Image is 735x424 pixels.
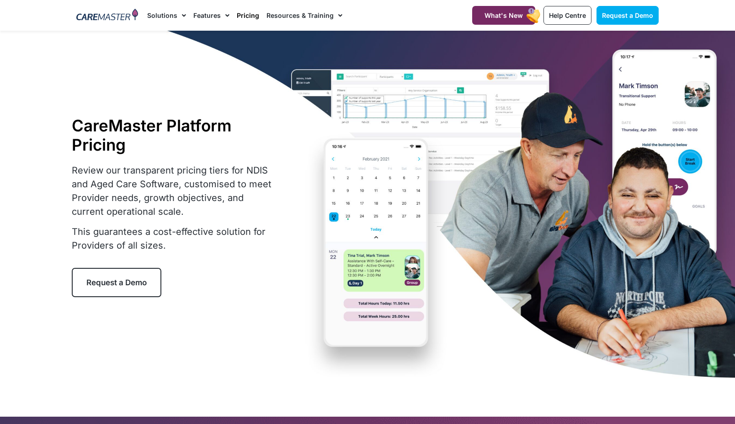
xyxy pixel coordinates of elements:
[72,116,277,154] h1: CareMaster Platform Pricing
[72,225,277,252] p: This guarantees a cost-effective solution for Providers of all sizes.
[86,278,147,287] span: Request a Demo
[72,268,161,297] a: Request a Demo
[602,11,653,19] span: Request a Demo
[472,6,535,25] a: What's New
[543,6,591,25] a: Help Centre
[549,11,586,19] span: Help Centre
[485,11,523,19] span: What's New
[76,9,138,22] img: CareMaster Logo
[597,6,659,25] a: Request a Demo
[72,163,277,218] p: Review our transparent pricing tiers for NDIS and Aged Care Software, customised to meet Provider...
